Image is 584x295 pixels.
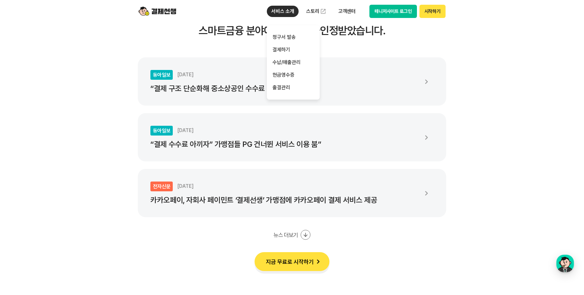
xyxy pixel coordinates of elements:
a: 현금영수증 [267,69,320,81]
a: 출결관리 [267,81,320,94]
h3: 여러 언론에서도 주목하며 스마트금융 분야에서 혁신성을 인정받았습니다. [138,11,446,37]
p: 고객센터 [334,6,360,17]
img: logo [138,5,176,17]
a: 결제하기 [267,43,320,56]
span: [DATE] [177,127,194,133]
div: 전자신문 [150,182,173,191]
span: 대화 [58,210,65,215]
p: “결제 수수료 아끼자” 가맹점들 PG 건너뛴 서비스 이용 붐” [150,140,418,149]
img: 화살표 아이콘 [419,74,434,89]
div: 동아일보 [150,70,173,80]
p: 카카오페이, 자회사 페이민트 ‘결제선생’ 가맹점에 카카오페이 결제 서비스 제공 [150,196,418,205]
p: “결제 구조 단순화해 중소상공인 수수료 年 100억원 줄여” [150,84,418,93]
span: 설정 [97,209,105,214]
button: 매니저사이트 로그인 [369,5,417,18]
a: 스토리 [302,5,331,18]
img: 화살표 아이콘 [314,257,323,266]
span: [DATE] [177,183,194,189]
p: 서비스 소개 [267,6,299,17]
img: 화살표 아이콘 [419,186,434,200]
a: 홈 [2,200,42,216]
div: 동아일보 [150,126,173,136]
a: 대화 [42,200,81,216]
span: 홈 [20,209,24,214]
button: 뉴스 더보기 [273,230,311,240]
a: 청구서 발송 [267,31,320,43]
a: 설정 [81,200,121,216]
button: 지금 무료로 시작하기 [255,252,329,271]
span: [DATE] [177,72,194,78]
img: 외부 도메인 오픈 [320,8,326,14]
button: 시작하기 [419,5,446,18]
a: 수납/매출관리 [267,56,320,69]
img: 화살표 아이콘 [419,130,434,145]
